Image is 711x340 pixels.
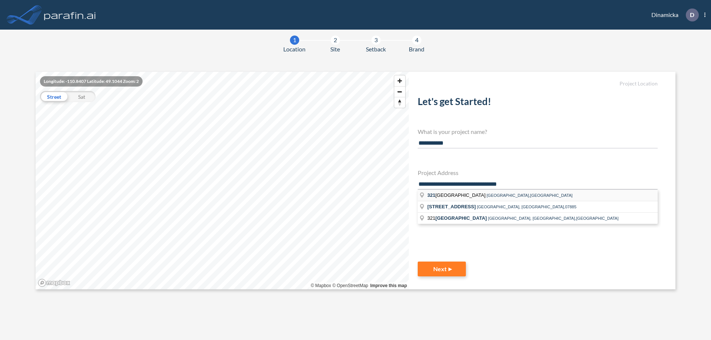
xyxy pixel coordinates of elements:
[366,45,386,54] span: Setback
[394,86,405,97] button: Zoom out
[418,169,658,176] h4: Project Address
[412,36,421,45] div: 4
[394,87,405,97] span: Zoom out
[38,279,70,287] a: Mapbox homepage
[40,91,68,102] div: Street
[370,283,407,288] a: Improve this map
[427,204,476,209] span: [STREET_ADDRESS]
[40,76,143,87] div: Longitude: -110.8407 Latitude: 49.1044 Zoom: 2
[332,283,368,288] a: OpenStreetMap
[418,81,658,87] h5: Project Location
[427,192,435,198] span: 321
[311,283,331,288] a: Mapbox
[418,262,466,276] button: Next
[36,72,409,289] canvas: Map
[488,216,619,221] span: [GEOGRAPHIC_DATA], [GEOGRAPHIC_DATA],[GEOGRAPHIC_DATA]
[477,205,577,209] span: [GEOGRAPHIC_DATA], [GEOGRAPHIC_DATA],07885
[331,36,340,45] div: 2
[427,215,488,221] span: 321
[690,11,694,18] p: D
[418,128,658,135] h4: What is your project name?
[418,96,658,110] h2: Let's get Started!
[290,36,299,45] div: 1
[427,192,487,198] span: [GEOGRAPHIC_DATA]
[409,45,424,54] span: Brand
[371,36,381,45] div: 3
[435,215,487,221] span: [GEOGRAPHIC_DATA]
[640,9,705,21] div: Dinamicka
[487,193,573,198] span: [GEOGRAPHIC_DATA],[GEOGRAPHIC_DATA]
[43,7,97,22] img: logo
[394,97,405,108] button: Reset bearing to north
[394,75,405,86] button: Zoom in
[330,45,340,54] span: Site
[283,45,306,54] span: Location
[68,91,96,102] div: Sat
